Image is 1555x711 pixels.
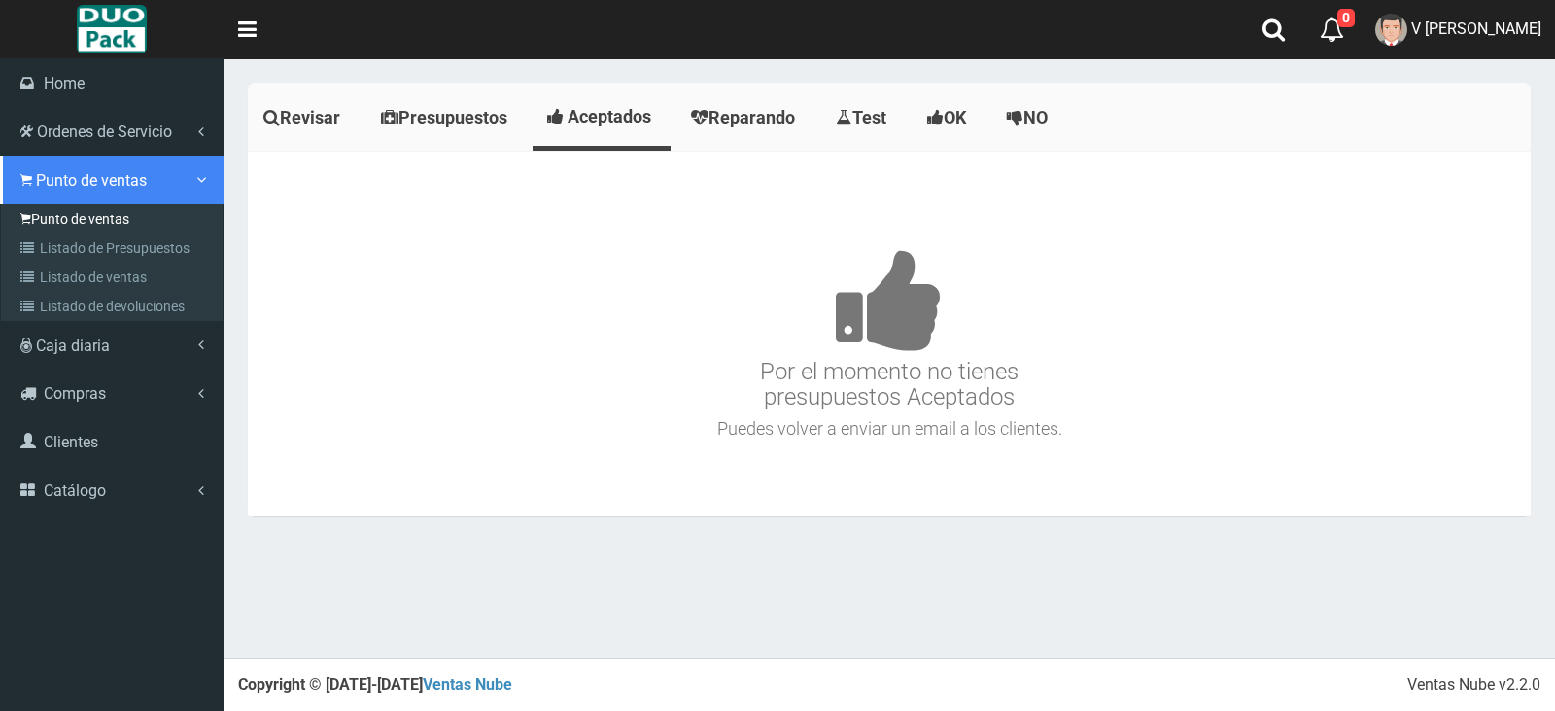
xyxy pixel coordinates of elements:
[44,384,106,403] span: Compras
[1337,9,1355,27] span: 0
[568,106,651,126] span: Aceptados
[280,107,340,127] span: Revisar
[6,292,223,321] a: Listado de devoluciones
[820,88,907,148] a: Test
[6,263,223,292] a: Listado de ventas
[852,107,886,127] span: Test
[44,74,85,92] span: Home
[6,204,223,233] a: Punto de ventas
[248,88,361,148] a: Revisar
[398,107,507,127] span: Presupuestos
[36,171,147,190] span: Punto de ventas
[77,5,146,53] img: Logo grande
[708,107,795,127] span: Reparando
[675,88,815,148] a: Reparando
[36,337,110,355] span: Caja diaria
[991,88,1068,148] a: NO
[253,419,1526,439] h4: Puedes volver a enviar un email a los clientes.
[1023,107,1048,127] span: NO
[1375,14,1407,46] img: User Image
[6,233,223,263] a: Listado de Presupuestos
[44,481,106,500] span: Catálogo
[1411,19,1541,38] span: V [PERSON_NAME]
[44,433,98,451] span: Clientes
[253,191,1526,410] h3: Por el momento no tienes presupuestos Aceptados
[423,675,512,693] a: Ventas Nube
[1407,674,1540,696] div: Ventas Nube v2.2.0
[944,107,966,127] span: OK
[533,88,671,146] a: Aceptados
[238,675,512,693] strong: Copyright © [DATE]-[DATE]
[365,88,528,148] a: Presupuestos
[37,123,172,141] span: Ordenes de Servicio
[912,88,986,148] a: OK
